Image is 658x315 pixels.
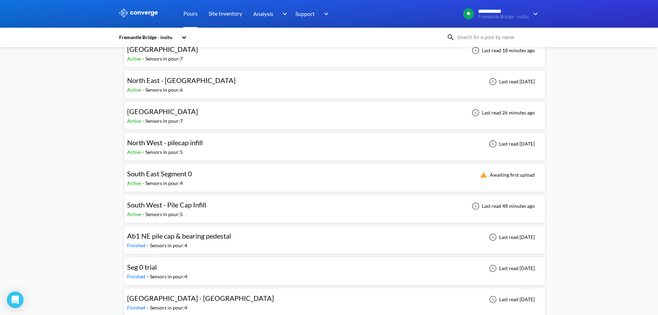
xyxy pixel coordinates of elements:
span: - [142,118,145,124]
div: Open Intercom Messenger [7,291,23,308]
span: Active [127,118,142,124]
div: Last read [DATE] [485,77,537,86]
div: Sensors in pour: 4 [150,304,187,312]
a: South West - Pile Cap InfillActive-Sensors in pour:5Last read 48 minutes ago [124,203,545,209]
div: Sensors in pour: 4 [150,242,187,249]
span: - [142,87,145,93]
span: - [142,211,145,217]
div: Sensors in pour: 7 [145,55,183,63]
a: North East - [GEOGRAPHIC_DATA]Active-Sensors in pour:6Last read [DATE] [124,78,545,84]
span: Finished [127,242,147,248]
span: [GEOGRAPHIC_DATA] [127,107,198,115]
a: [GEOGRAPHIC_DATA] - [GEOGRAPHIC_DATA]Finished-Sensors in pour:4Last read [DATE] [124,296,545,302]
span: North East - [GEOGRAPHIC_DATA] [127,76,236,84]
span: Analysis [253,9,273,18]
span: Ab1 NE pile cap & bearing pedestal [127,232,231,240]
span: - [142,180,145,186]
span: - [147,274,150,279]
div: Last read 48 minutes ago [468,202,537,210]
span: - [142,149,145,155]
span: North West - pilecap infill [127,138,203,147]
img: icon-search.svg [447,33,455,41]
span: South East Segment 0 [127,169,192,178]
img: logo_ewhite.svg [118,8,159,17]
div: Sensors in pour: 4 [150,273,187,280]
div: Sensors in pour: 4 [145,179,183,187]
div: Awaiting first upload [476,171,537,179]
a: North West - pilecap infillActive-Sensors in pour:5Last read [DATE] [124,140,545,146]
a: [GEOGRAPHIC_DATA]Active-Sensors in pour:7Last read 26 minutes ago [124,109,545,115]
img: downArrow.svg [320,10,331,18]
a: South East Segment 0Active-Sensors in pour:4Awaiting first upload [124,172,545,177]
span: Support [295,9,315,18]
img: downArrow.svg [278,10,289,18]
span: Active [127,180,142,186]
span: Active [127,149,142,155]
div: Last read [DATE] [485,264,537,272]
span: Active [127,56,142,62]
span: Active [127,87,142,93]
div: Fremantle Bridge - insitu [118,34,178,41]
div: Sensors in pour: 5 [145,148,183,156]
span: [GEOGRAPHIC_DATA] - [GEOGRAPHIC_DATA] [127,294,274,302]
div: Sensors in pour: 7 [145,117,183,125]
span: - [147,305,150,311]
span: Seg 0 trial [127,263,157,271]
span: Finished [127,305,147,311]
div: Last read [DATE] [485,233,537,241]
div: Sensors in pour: 6 [145,86,183,94]
span: - [142,56,145,62]
div: Sensors in pour: 5 [145,211,183,218]
a: Seg 0 trialFinished-Sensors in pour:4Last read [DATE] [124,265,545,271]
div: Last read [DATE] [485,140,537,148]
span: Fremantle Bridge - insitu [478,14,529,19]
a: Ab1 NE pile cap & bearing pedestalFinished-Sensors in pour:4Last read [DATE] [124,234,545,240]
span: Finished [127,274,147,279]
input: Search for a pour by name [455,34,538,41]
div: Last read [DATE] [485,295,537,304]
span: - [147,242,150,248]
div: Last read 26 minutes ago [468,109,537,117]
span: South West - Pile Cap Infill [127,201,206,209]
a: [GEOGRAPHIC_DATA]Active-Sensors in pour:7Last read 18 minutes ago [124,47,545,53]
img: downArrow.svg [529,10,540,18]
span: Active [127,211,142,217]
span: [GEOGRAPHIC_DATA] [127,45,198,53]
div: Last read 18 minutes ago [468,46,537,55]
